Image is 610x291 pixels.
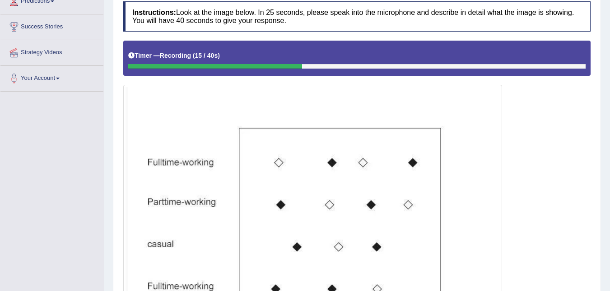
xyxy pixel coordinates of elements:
b: Recording [160,52,191,59]
b: ) [218,52,220,59]
b: 15 / 40s [195,52,218,59]
a: Success Stories [0,14,103,37]
h5: Timer — [128,52,220,59]
b: Instructions: [132,9,176,16]
h4: Look at the image below. In 25 seconds, please speak into the microphone and describe in detail w... [123,1,591,32]
a: Your Account [0,66,103,88]
a: Strategy Videos [0,40,103,63]
b: ( [193,52,195,59]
